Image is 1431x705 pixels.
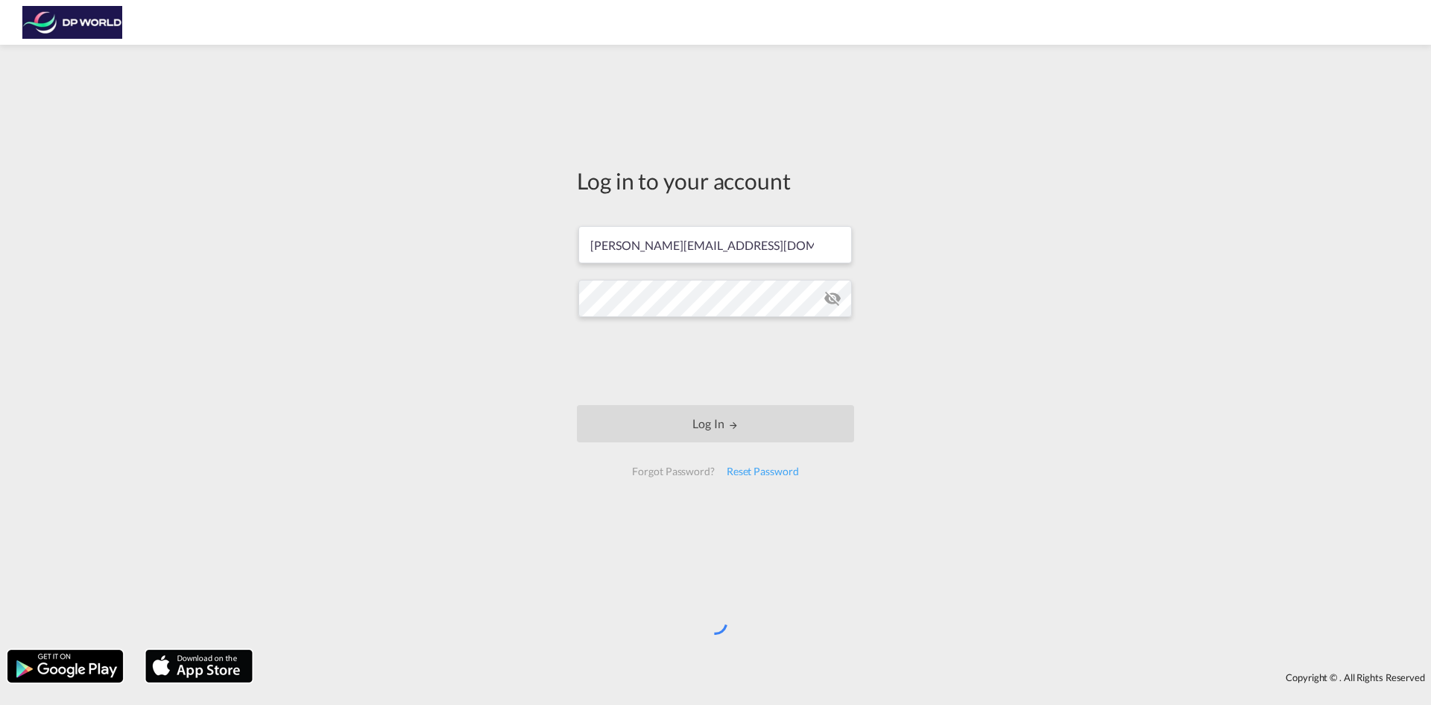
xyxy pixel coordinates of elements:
div: Copyright © . All Rights Reserved [260,665,1431,690]
button: LOGIN [577,405,854,442]
img: c08ca190194411f088ed0f3ba295208c.png [22,6,123,40]
input: Enter email/phone number [578,226,852,263]
div: Log in to your account [577,165,854,196]
div: Forgot Password? [626,458,720,485]
img: google.png [6,648,124,684]
iframe: reCAPTCHA [602,332,829,390]
md-icon: icon-eye-off [824,289,841,307]
div: Reset Password [721,458,805,485]
img: apple.png [144,648,254,684]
